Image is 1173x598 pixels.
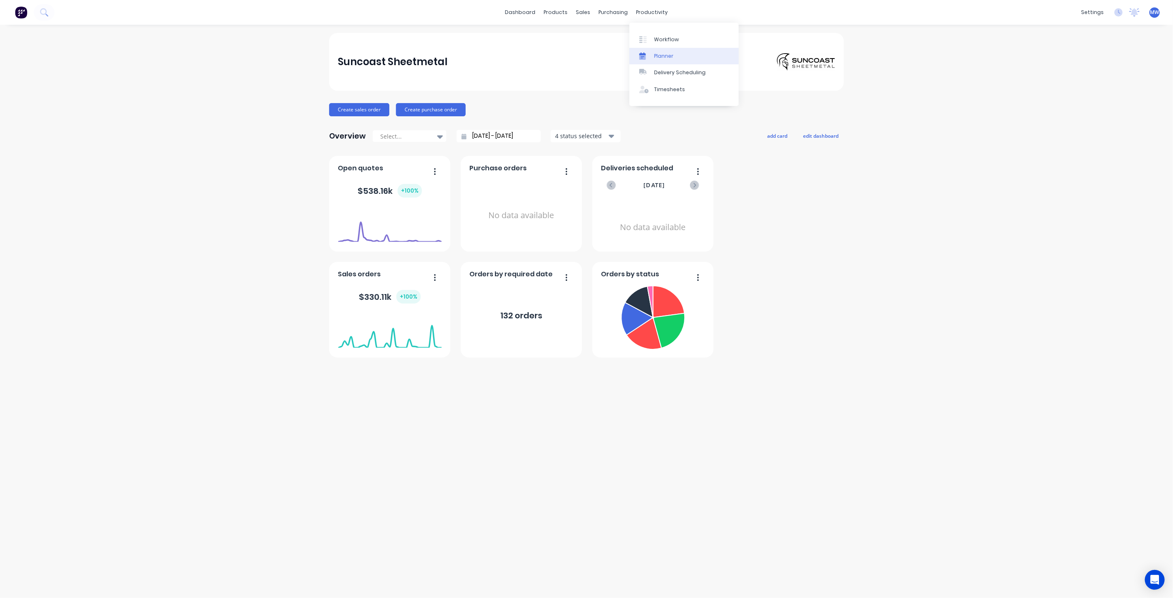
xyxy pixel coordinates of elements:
[601,163,674,173] span: Deliveries scheduled
[629,31,739,47] a: Workflow
[629,81,739,98] a: Timesheets
[643,181,665,190] span: [DATE]
[654,36,679,43] div: Workflow
[396,103,466,116] button: Create purchase order
[1077,6,1108,19] div: settings
[555,132,607,140] div: 4 status selected
[470,163,527,173] span: Purchase orders
[470,269,553,279] span: Orders by required date
[551,130,621,142] button: 4 status selected
[358,184,422,198] div: $ 538.16k
[540,6,572,19] div: products
[398,184,422,198] div: + 100 %
[15,6,27,19] img: Factory
[338,163,384,173] span: Open quotes
[629,64,739,81] a: Delivery Scheduling
[338,54,448,70] div: Suncoast Sheetmetal
[629,48,739,64] a: Planner
[329,128,366,144] div: Overview
[359,290,421,304] div: $ 330.11k
[470,177,573,254] div: No data available
[572,6,595,19] div: sales
[654,69,706,76] div: Delivery Scheduling
[1150,9,1159,16] span: MW
[798,130,844,141] button: edit dashboard
[601,269,660,279] span: Orders by status
[654,86,685,93] div: Timesheets
[500,309,542,322] div: 132 orders
[632,6,672,19] div: productivity
[654,52,674,60] div: Planner
[595,6,632,19] div: purchasing
[601,200,705,254] div: No data available
[329,103,389,116] button: Create sales order
[1145,570,1165,590] div: Open Intercom Messenger
[501,6,540,19] a: dashboard
[396,290,421,304] div: + 100 %
[777,53,835,71] img: Suncoast Sheetmetal
[762,130,793,141] button: add card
